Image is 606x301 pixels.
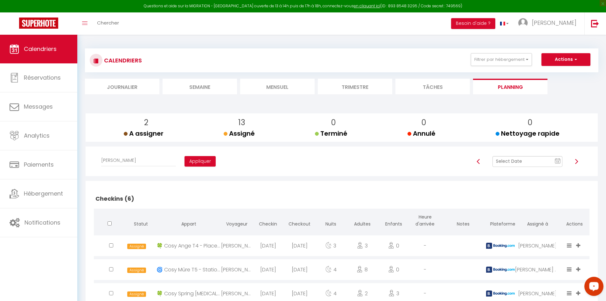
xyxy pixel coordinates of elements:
img: booking2.png [486,243,515,249]
th: Heure d'arrivée [409,209,441,234]
th: Checkout [284,209,315,234]
span: Analytics [24,132,50,140]
h3: CALENDRIERS [102,53,142,68]
span: Statut [134,221,148,227]
button: Besoin d'aide ? [451,18,495,29]
div: 8 [347,259,378,280]
img: arrow-right3.svg [574,159,579,164]
div: 3 [315,235,347,256]
th: Voyageur [221,209,253,234]
th: Assigné à [515,209,560,234]
span: Assigné [127,244,146,249]
th: Actions [560,209,589,234]
div: 🌀 Cosy Mûre T5 - Stationnement gratuit [157,259,221,280]
span: Paiements [24,161,54,168]
div: [DATE] [253,259,284,280]
li: Mensuel [240,79,315,94]
span: Terminé [315,129,347,138]
span: Appart [181,221,196,227]
th: Notes [441,209,485,234]
p: 0 [320,117,347,129]
div: - [409,259,441,280]
span: Messages [24,103,53,111]
span: [PERSON_NAME] [532,19,576,27]
span: Notifications [24,219,60,226]
p: 13 [229,117,255,129]
span: Chercher [97,19,119,26]
img: booking2.png [486,290,515,297]
a: ... [PERSON_NAME] [513,12,584,35]
p: 0 [413,117,435,129]
div: 4 [315,259,347,280]
input: Select Date [492,156,562,167]
div: [DATE] [253,235,284,256]
img: arrow-left3.svg [476,159,481,164]
div: - [409,235,441,256]
span: Assigné [127,291,146,297]
img: logout [591,19,599,27]
th: Nuits [315,209,347,234]
span: Annulé [407,129,435,138]
div: [PERSON_NAME] [221,235,253,256]
span: Hébergement [24,190,63,197]
th: Plateforme [485,209,515,234]
button: Appliquer [185,156,216,167]
th: Enfants [378,209,409,234]
div: [PERSON_NAME] [515,235,560,256]
div: [PERSON_NAME] [221,259,253,280]
img: Super Booking [19,18,58,29]
p: 2 [129,117,164,129]
div: [PERSON_NAME] (ménage) [515,259,560,280]
th: Checkin [253,209,284,234]
button: Filtrer par hébergement [471,53,532,66]
iframe: LiveChat chat widget [579,274,606,301]
li: Planning [473,79,547,94]
li: Trimestre [318,79,392,94]
div: [DATE] [284,235,315,256]
div: 3 [347,235,378,256]
li: Tâches [395,79,470,94]
h2: Checkins (6) [94,189,589,209]
div: [DATE] [284,259,315,280]
span: Assigné [127,268,146,273]
span: Réservations [24,74,61,82]
a: Chercher [92,12,124,35]
span: Nettoyage rapide [496,129,560,138]
div: 0 [378,235,409,256]
li: Journalier [85,79,159,94]
div: 🍀 Cosy Ange T4 - Place [GEOGRAPHIC_DATA] & Garage & Balcon [157,235,221,256]
li: Semaine [163,79,237,94]
span: Assigné [224,129,255,138]
button: Actions [541,53,590,66]
th: Adultes [347,209,378,234]
text: 11 [556,160,560,163]
p: 0 [501,117,560,129]
span: A assigner [124,129,164,138]
img: booking2.png [486,267,515,273]
a: en cliquant ici [354,3,380,9]
div: 0 [378,259,409,280]
img: ... [518,18,528,28]
span: Calendriers [24,45,57,53]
